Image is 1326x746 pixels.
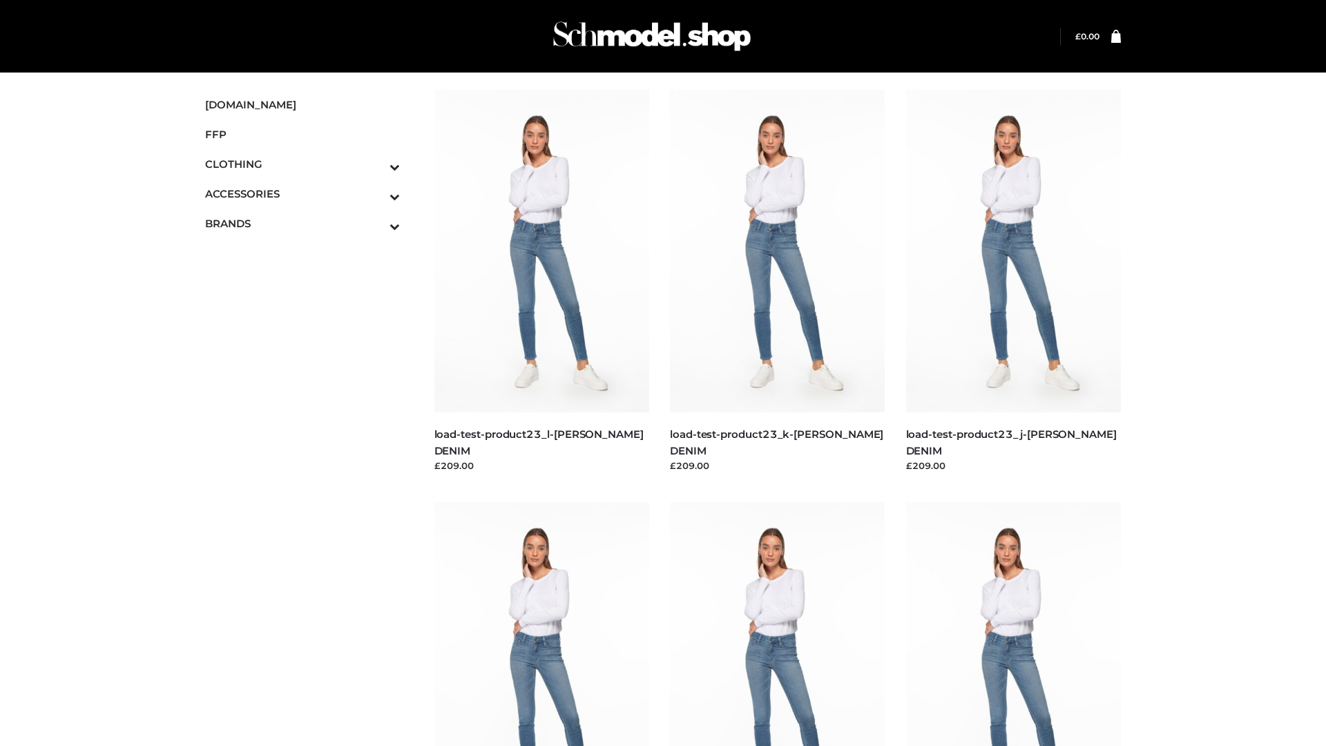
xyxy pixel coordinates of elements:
a: £0.00 [1075,31,1099,41]
div: £209.00 [670,459,885,472]
a: BRANDSToggle Submenu [205,209,400,238]
bdi: 0.00 [1075,31,1099,41]
span: £ [1075,31,1081,41]
a: load-test-product23_k-[PERSON_NAME] DENIM [670,428,883,457]
span: CLOTHING [205,156,400,172]
span: BRANDS [205,216,400,231]
span: FFP [205,126,400,142]
img: Schmodel Admin 964 [548,9,756,64]
a: CLOTHINGToggle Submenu [205,149,400,179]
button: Toggle Submenu [352,179,400,209]
a: FFP [205,119,400,149]
button: Toggle Submenu [352,209,400,238]
button: Toggle Submenu [352,149,400,179]
div: £209.00 [434,459,650,472]
div: £209.00 [906,459,1122,472]
span: ACCESSORIES [205,186,400,202]
a: load-test-product23_l-[PERSON_NAME] DENIM [434,428,644,457]
a: ACCESSORIESToggle Submenu [205,179,400,209]
span: [DOMAIN_NAME] [205,97,400,113]
a: [DOMAIN_NAME] [205,90,400,119]
a: load-test-product23_j-[PERSON_NAME] DENIM [906,428,1117,457]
